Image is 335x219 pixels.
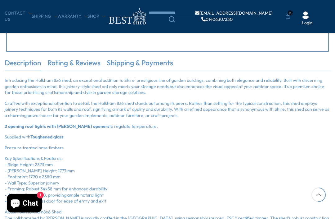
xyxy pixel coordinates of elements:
[107,58,173,71] a: Shipping & Payments
[5,77,330,96] p: Introducing the Holkham 8x6 shed, an exceptional addition to Shire' prestigious line of garden bu...
[87,13,105,20] a: Shop
[5,134,330,140] p: Supplied with
[201,17,233,21] a: 01406307230
[286,13,290,20] a: 0
[57,13,87,20] a: Warranty
[105,6,149,26] img: logo
[5,123,109,129] strong: 2 opening roof lights with [PERSON_NAME] openers
[5,58,41,71] a: Description
[5,123,330,130] p: to regulate temperature.
[5,194,44,214] inbox-online-store-chat: Shopify online store chat
[195,11,273,15] a: [EMAIL_ADDRESS][DOMAIN_NAME]
[288,10,293,16] span: 0
[5,100,330,119] p: Crafted with exceptional attention to detail, the Holkham 8x6 shed stands out among its peers. Ra...
[32,13,57,20] a: Shipping
[5,156,330,204] p: Key Specifications & Features: - Ridge Height: 2373 mm - [PERSON_NAME] Height: 1773 mm - Foot pri...
[47,58,100,71] a: Rating & Reviews
[5,145,330,151] p: Pressure treated base timbers
[302,20,313,26] a: Login
[30,134,63,140] strong: Toughened glass
[302,12,309,19] img: User Icon
[149,16,195,22] a: Search
[5,10,32,22] a: CONTACT US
